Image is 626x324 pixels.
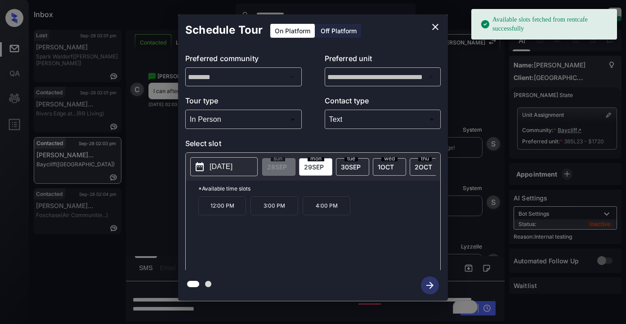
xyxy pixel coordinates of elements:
p: [DATE] [210,161,233,172]
span: thu [418,156,432,161]
p: Preferred community [185,53,302,67]
p: *Available time slots [198,181,440,196]
div: Text [327,112,439,127]
button: [DATE] [190,157,258,176]
div: Off Platform [316,24,361,38]
div: date-select [299,158,332,176]
p: 4:00 PM [303,196,350,215]
span: wed [381,156,398,161]
div: In Person [188,112,300,127]
span: tue [344,156,358,161]
button: btn-next [416,274,444,297]
span: mon [308,156,324,161]
div: date-select [336,158,369,176]
span: 29 SEP [304,163,324,171]
p: Select slot [185,138,441,152]
p: Preferred unit [325,53,441,67]
div: On Platform [270,24,315,38]
p: Tour type [185,95,302,110]
span: 30 SEP [341,163,361,171]
p: 12:00 PM [198,196,246,215]
div: date-select [410,158,443,176]
button: close [426,18,444,36]
h2: Schedule Tour [178,14,270,46]
p: Contact type [325,95,441,110]
p: 3:00 PM [250,196,298,215]
span: 2 OCT [415,163,432,171]
span: 1 OCT [378,163,394,171]
div: Available slots fetched from rentcafe successfully [480,12,610,37]
div: date-select [373,158,406,176]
